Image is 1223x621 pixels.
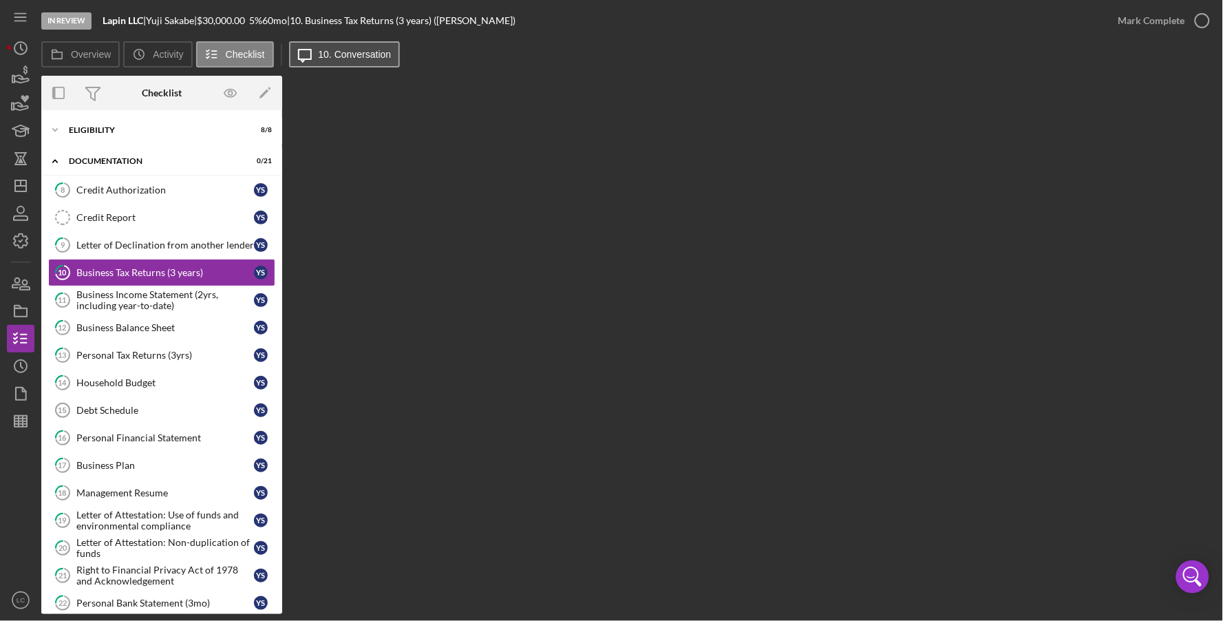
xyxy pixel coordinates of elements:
[59,295,67,304] tspan: 11
[103,14,143,26] b: Lapin LLC
[254,211,268,224] div: Y S
[76,537,254,559] div: Letter of Attestation: Non-duplication of funds
[48,424,275,452] a: 16Personal Financial StatementYS
[58,406,66,414] tspan: 15
[146,15,197,26] div: Yuji Sakabe |
[71,49,111,60] label: Overview
[76,267,254,278] div: Business Tax Returns (3 years)
[76,350,254,361] div: Personal Tax Returns (3yrs)
[262,15,287,26] div: 60 mo
[254,293,268,307] div: Y S
[59,461,67,470] tspan: 17
[69,126,237,134] div: Eligibility
[76,289,254,311] div: Business Income Statement (2yrs, including year-to-date)
[48,507,275,534] a: 19Letter of Attestation: Use of funds and environmental complianceYS
[76,460,254,471] div: Business Plan
[247,157,272,165] div: 0 / 21
[254,403,268,417] div: Y S
[48,397,275,424] a: 15Debt ScheduleYS
[48,369,275,397] a: 14Household BudgetYS
[61,185,65,194] tspan: 8
[76,405,254,416] div: Debt Schedule
[59,516,67,525] tspan: 19
[1105,7,1216,34] button: Mark Complete
[76,185,254,196] div: Credit Authorization
[59,571,67,580] tspan: 21
[59,598,67,607] tspan: 22
[76,377,254,388] div: Household Budget
[319,49,392,60] label: 10. Conversation
[41,41,120,67] button: Overview
[48,452,275,479] a: 17Business PlanYS
[123,41,192,67] button: Activity
[254,238,268,252] div: Y S
[76,598,254,609] div: Personal Bank Statement (3mo)
[197,15,249,26] div: $30,000.00
[76,487,254,498] div: Management Resume
[103,15,146,26] div: |
[142,87,182,98] div: Checklist
[48,259,275,286] a: 10Business Tax Returns (3 years)YS
[254,321,268,335] div: Y S
[59,543,67,552] tspan: 20
[254,431,268,445] div: Y S
[1176,560,1209,593] div: Open Intercom Messenger
[48,176,275,204] a: 8Credit AuthorizationYS
[153,49,183,60] label: Activity
[254,569,268,582] div: Y S
[226,49,265,60] label: Checklist
[48,589,275,617] a: 22Personal Bank Statement (3mo)YS
[69,157,237,165] div: Documentation
[41,12,92,30] div: In Review
[76,509,254,531] div: Letter of Attestation: Use of funds and environmental compliance
[59,268,67,277] tspan: 10
[48,286,275,314] a: 11Business Income Statement (2yrs, including year-to-date)YS
[249,15,262,26] div: 5 %
[48,479,275,507] a: 18Management ResumeYS
[76,432,254,443] div: Personal Financial Statement
[1118,7,1185,34] div: Mark Complete
[59,378,67,387] tspan: 14
[59,323,67,332] tspan: 12
[76,322,254,333] div: Business Balance Sheet
[76,565,254,587] div: Right to Financial Privacy Act of 1978 and Acknowledgement
[254,459,268,472] div: Y S
[254,266,268,280] div: Y S
[254,348,268,362] div: Y S
[76,212,254,223] div: Credit Report
[48,341,275,369] a: 13Personal Tax Returns (3yrs)YS
[254,541,268,555] div: Y S
[48,231,275,259] a: 9Letter of Declination from another lenderYS
[7,587,34,614] button: LC
[59,350,67,359] tspan: 13
[48,562,275,589] a: 21Right to Financial Privacy Act of 1978 and AcknowledgementYS
[287,15,515,26] div: | 10. Business Tax Returns (3 years) ([PERSON_NAME])
[254,183,268,197] div: Y S
[59,488,67,497] tspan: 18
[254,486,268,500] div: Y S
[247,126,272,134] div: 8 / 8
[48,534,275,562] a: 20Letter of Attestation: Non-duplication of fundsYS
[254,376,268,390] div: Y S
[254,514,268,527] div: Y S
[48,314,275,341] a: 12Business Balance SheetYS
[254,596,268,610] div: Y S
[76,240,254,251] div: Letter of Declination from another lender
[48,204,275,231] a: Credit ReportYS
[59,433,67,442] tspan: 16
[196,41,274,67] button: Checklist
[17,597,25,604] text: LC
[289,41,401,67] button: 10. Conversation
[61,240,65,249] tspan: 9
